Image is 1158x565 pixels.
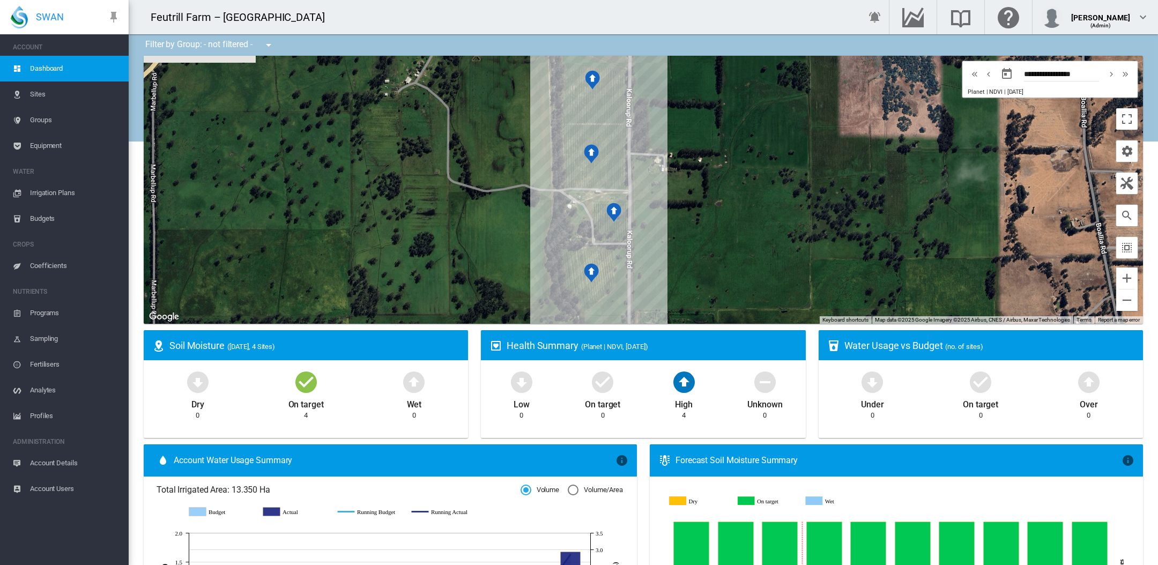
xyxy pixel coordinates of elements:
div: 0 [196,411,199,420]
img: Google [146,310,182,324]
g: Running Actual [412,507,475,517]
md-icon: icon-chevron-left [983,68,994,80]
md-radio-button: Volume [521,485,559,495]
span: Groups [30,107,120,133]
div: Unknown [747,395,782,411]
md-icon: icon-arrow-up-bold-circle [401,369,427,395]
a: Terms [1077,317,1092,323]
md-icon: icon-chevron-right [1105,68,1117,80]
tspan: 3.5 [596,530,603,537]
md-icon: icon-information [615,454,628,467]
div: 0 [871,411,874,420]
md-icon: icon-arrow-down-bold-circle [185,369,211,395]
div: [PERSON_NAME] [1071,8,1130,19]
button: icon-chevron-right [1104,68,1118,80]
span: SWAN [36,10,64,24]
span: WATER [13,163,120,180]
g: Running Budget [338,507,401,517]
span: ADMINISTRATION [13,433,120,450]
g: Wet [807,496,868,507]
md-icon: icon-cup-water [827,339,840,352]
span: Dashboard [30,56,120,81]
span: Sites [30,81,120,107]
span: Account Details [30,450,120,476]
a: Open this area in Google Maps (opens a new window) [146,310,182,324]
button: Toggle fullscreen view [1116,108,1138,130]
span: CROPS [13,236,120,253]
div: 0 [412,411,416,420]
span: Planet | NDVI [968,88,1003,95]
div: Forecast Soil Moisture Summary [675,455,1122,466]
span: Sampling [30,326,120,352]
div: Under [861,395,884,411]
span: (Admin) [1090,23,1111,28]
md-icon: icon-information [1122,454,1134,467]
img: SWAN-Landscape-Logo-Colour-drop.png [11,6,28,28]
md-icon: icon-cog [1120,145,1133,158]
g: On target [739,496,799,507]
md-icon: icon-magnify [1120,209,1133,222]
div: NDVI: Stage 3 SHA [584,144,599,163]
div: On target [963,395,998,411]
span: Irrigation Plans [30,180,120,206]
div: 0 [979,411,983,420]
span: ACCOUNT [13,39,120,56]
md-icon: icon-arrow-up-bold-circle [1076,369,1102,395]
span: Equipment [30,133,120,159]
md-icon: icon-chevron-down [1137,11,1149,24]
span: (Planet | NDVI, [DATE]) [581,343,648,351]
button: Zoom in [1116,267,1138,289]
md-icon: icon-chevron-double-right [1119,68,1131,80]
button: Zoom out [1116,289,1138,311]
button: Keyboard shortcuts [822,316,868,324]
div: Filter by Group: - not filtered - [137,34,283,56]
div: NDVI: Stage 1 SHA [584,263,599,282]
md-icon: icon-water [157,454,169,467]
div: Over [1080,395,1098,411]
md-icon: icon-minus-circle [752,369,778,395]
span: ([DATE], 4 Sites) [227,343,275,351]
span: Coefficients [30,253,120,279]
span: Map data ©2025 Google Imagery ©2025 Airbus, CNES / Airbus, Maxar Technologies [875,317,1070,323]
span: Programs [30,300,120,326]
span: Account Water Usage Summary [174,455,615,466]
md-icon: Search the knowledge base [948,11,974,24]
md-icon: icon-thermometer-lines [658,454,671,467]
span: Fertilisers [30,352,120,377]
md-radio-button: Volume/Area [568,485,623,495]
span: Account Users [30,476,120,502]
span: Profiles [30,403,120,429]
tspan: 3.0 [596,547,603,553]
div: 4 [304,411,308,420]
span: Analytes [30,377,120,403]
div: Water Usage vs Budget [844,339,1134,352]
div: On target [288,395,324,411]
md-icon: icon-arrow-up-bold-circle [671,369,697,395]
div: High [675,395,693,411]
md-icon: Go to the Data Hub [900,11,926,24]
span: (no. of sites) [945,343,983,351]
span: | [DATE] [1004,88,1023,95]
md-icon: icon-chevron-double-left [969,68,981,80]
div: Soil Moisture [169,339,459,352]
circle: Running Actual 24 Sept 2.86 [568,552,573,556]
div: NDVI: Stage 4 SHA [585,70,600,90]
button: icon-bell-ring [864,6,886,28]
md-icon: icon-heart-box-outline [489,339,502,352]
div: Health Summary [507,339,797,352]
div: 0 [601,411,605,420]
div: 0 [519,411,523,420]
div: On target [585,395,620,411]
span: Total Irrigated Area: 13.350 Ha [157,484,521,496]
md-icon: icon-arrow-down-bold-circle [859,369,885,395]
button: icon-chevron-double-left [968,68,982,80]
md-icon: icon-arrow-down-bold-circle [509,369,535,395]
md-icon: Click here for help [996,11,1021,24]
div: 0 [763,411,767,420]
md-icon: icon-bell-ring [868,11,881,24]
md-icon: icon-map-marker-radius [152,339,165,352]
span: NUTRIENTS [13,283,120,300]
button: icon-chevron-left [982,68,996,80]
span: Budgets [30,206,120,232]
tspan: 2.0 [175,530,183,537]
